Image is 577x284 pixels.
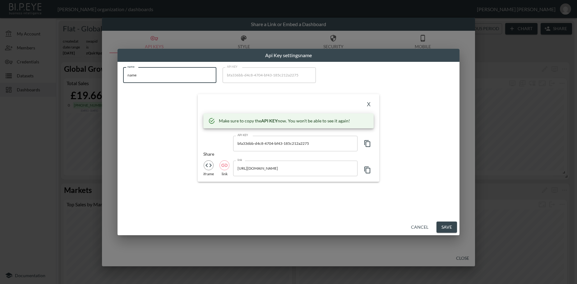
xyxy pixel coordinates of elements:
[127,65,135,69] label: name
[238,133,248,137] label: API KEY
[203,172,214,176] div: iframe
[204,160,214,170] button: iframe
[227,65,238,69] label: API KEY
[261,118,278,123] b: API KEY
[219,115,350,126] div: Make sure to copy the now. You won't be able to see it again!
[364,100,374,110] button: X
[203,151,229,160] div: Share
[118,49,459,62] h2: Api Key settings name
[219,160,229,170] button: link
[238,158,242,162] label: link
[222,172,228,176] div: link
[436,222,457,233] button: Save
[409,222,431,233] button: Cancel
